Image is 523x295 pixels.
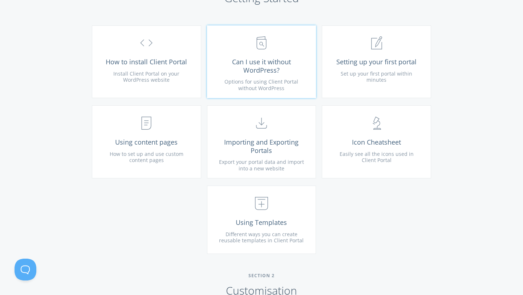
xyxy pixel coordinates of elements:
[333,58,420,66] span: Setting up your first portal
[207,186,316,254] a: Using Templates Different ways you can create reusable templates in Client Portal
[322,25,431,98] a: Setting up your first portal Set up your first portal within minutes
[218,218,305,227] span: Using Templates
[219,231,304,244] span: Different ways you can create reusable templates in Client Portal
[333,138,420,146] span: Icon Cheatsheet
[92,25,201,98] a: How to install Client Portal Install Client Portal on your WordPress website
[110,150,183,164] span: How to set up and use custom content pages
[207,105,316,178] a: Importing and Exporting Portals Export your portal data and import into a new website
[218,138,305,154] span: Importing and Exporting Portals
[224,78,298,92] span: Options for using Client Portal without WordPress
[340,150,414,164] span: Easily see all the icons used in Client Portal
[341,70,412,84] span: Set up your first portal within minutes
[92,105,201,178] a: Using content pages How to set up and use custom content pages
[103,58,190,66] span: How to install Client Portal
[322,105,431,178] a: Icon Cheatsheet Easily see all the icons used in Client Portal
[15,259,36,280] iframe: Toggle Customer Support
[218,58,305,74] span: Can I use it without WordPress?
[219,158,304,172] span: Export your portal data and import into a new website
[207,25,316,98] a: Can I use it without WordPress? Options for using Client Portal without WordPress
[113,70,179,84] span: Install Client Portal on your WordPress website
[103,138,190,146] span: Using content pages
